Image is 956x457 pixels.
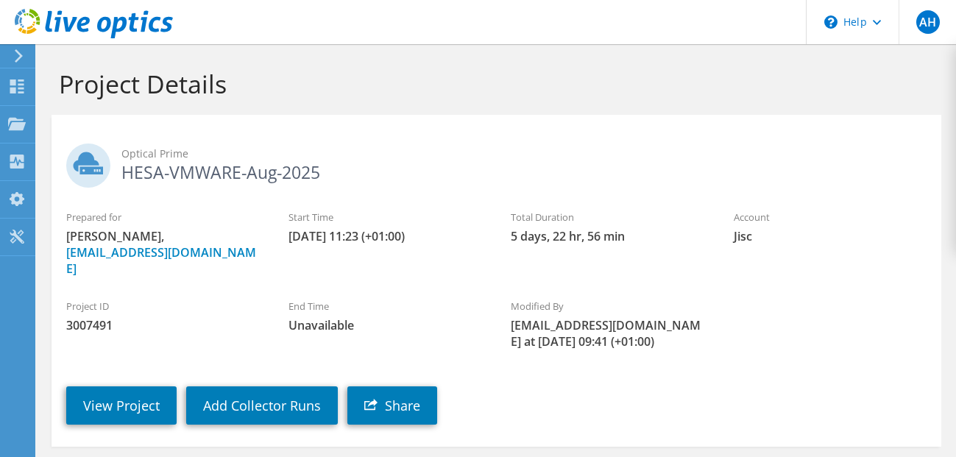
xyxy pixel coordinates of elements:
span: Jisc [734,228,927,244]
h1: Project Details [59,68,927,99]
a: View Project [66,386,177,425]
label: End Time [288,299,481,313]
span: Unavailable [288,317,481,333]
label: Account [734,210,927,224]
label: Modified By [511,299,704,313]
a: [EMAIL_ADDRESS][DOMAIN_NAME] [66,244,256,277]
label: Project ID [66,299,259,313]
a: Add Collector Runs [186,386,338,425]
span: Optical Prime [121,146,927,162]
span: [EMAIL_ADDRESS][DOMAIN_NAME] at [DATE] 09:41 (+01:00) [511,317,704,350]
label: Prepared for [66,210,259,224]
label: Start Time [288,210,481,224]
h2: HESA-VMWARE-Aug-2025 [66,144,927,180]
span: 5 days, 22 hr, 56 min [511,228,704,244]
label: Total Duration [511,210,704,224]
span: 3007491 [66,317,259,333]
a: Share [347,386,437,425]
span: [DATE] 11:23 (+01:00) [288,228,481,244]
svg: \n [824,15,838,29]
span: AH [916,10,940,34]
span: [PERSON_NAME], [66,228,259,277]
